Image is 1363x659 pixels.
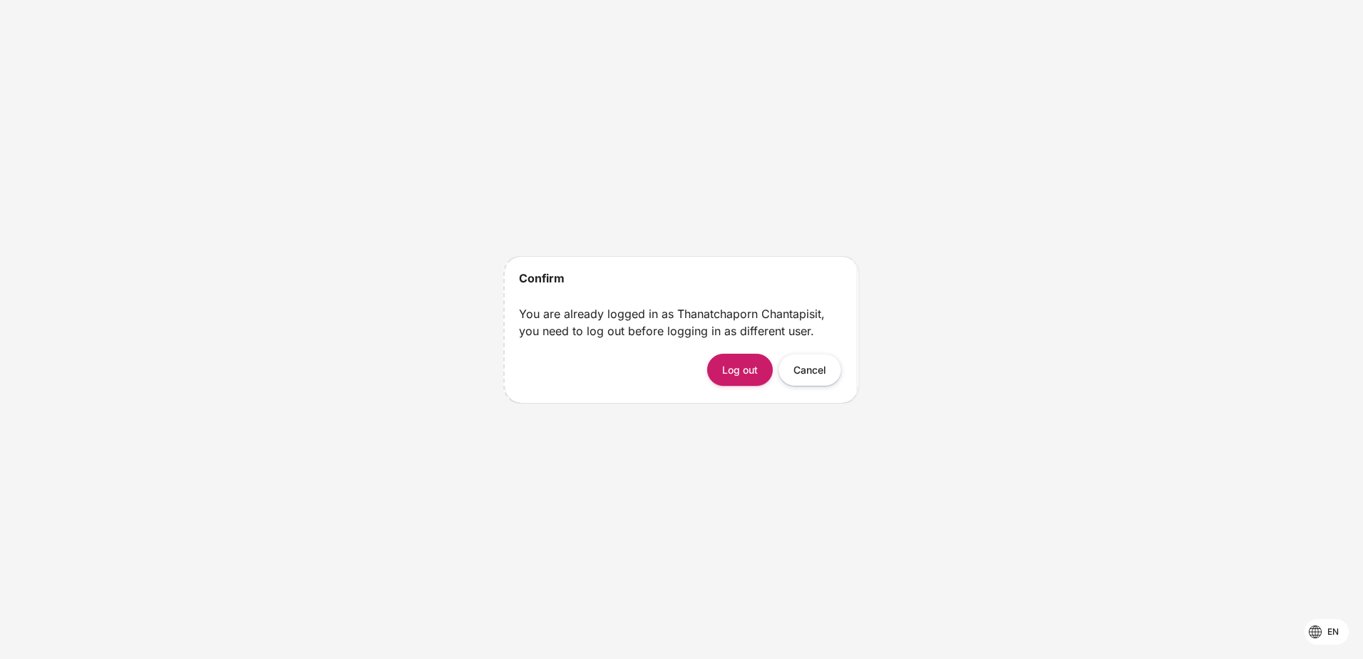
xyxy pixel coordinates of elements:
p: You are already logged in as Thanatchaporn Chantapisit, you need to log out before logging in as ... [519,305,844,339]
button: Log out [707,354,773,386]
button: Cancel [778,354,841,386]
h4: Confirm [519,271,565,286]
button: Languages [1305,619,1349,645]
span: en [1327,625,1339,638]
